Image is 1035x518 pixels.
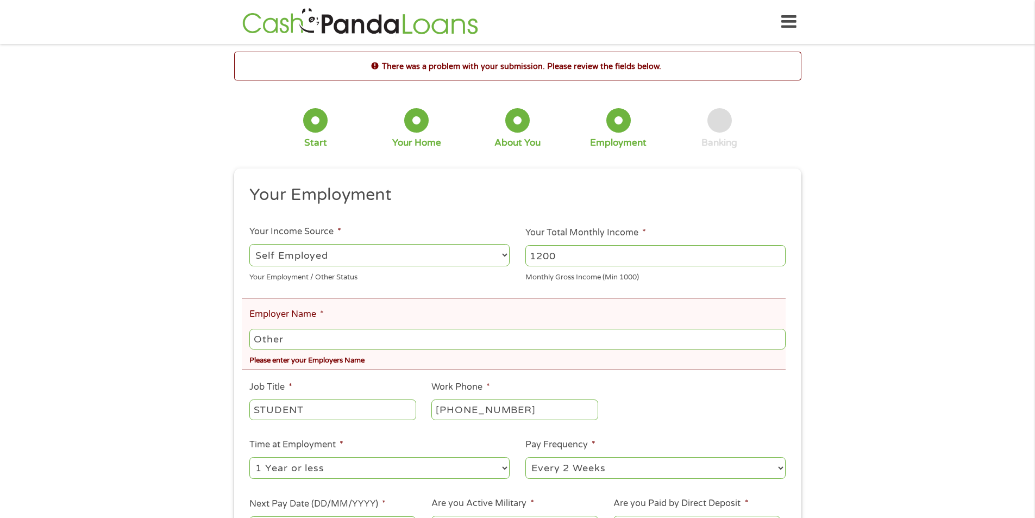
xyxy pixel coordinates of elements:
div: Monthly Gross Income (Min 1000) [525,268,786,283]
div: Employment [590,137,647,149]
label: Are you Active Military [431,498,534,509]
input: Walmart [249,329,785,350]
label: Work Phone [431,382,490,393]
input: (231) 754-4010 [431,400,598,420]
label: Are you Paid by Direct Deposit [613,498,748,509]
div: Your Employment / Other Status [249,268,510,283]
label: Time at Employment [249,439,343,451]
div: Banking [701,137,737,149]
h2: There was a problem with your submission. Please review the fields below. [235,60,801,72]
input: Cashier [249,400,416,420]
div: Your Home [392,137,441,149]
label: Job Title [249,382,292,393]
label: Your Total Monthly Income [525,227,646,239]
label: Your Income Source [249,226,341,238]
div: Start [304,137,327,149]
label: Pay Frequency [525,439,595,451]
input: 1800 [525,245,786,266]
div: Please enter your Employers Name [249,352,785,366]
div: About You [494,137,541,149]
label: Employer Name [249,309,324,320]
h2: Your Employment [249,184,777,206]
img: GetLoanNow Logo [239,7,481,38]
label: Next Pay Date (DD/MM/YYYY) [249,498,386,510]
